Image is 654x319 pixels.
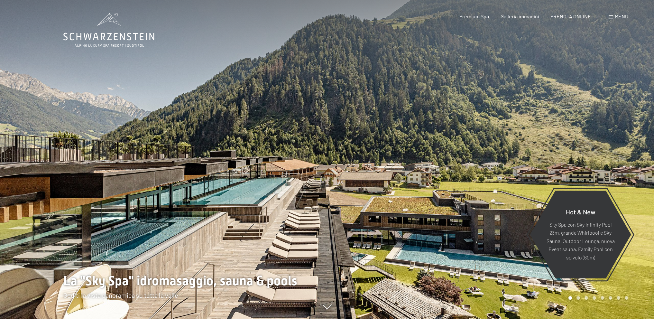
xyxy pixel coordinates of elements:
div: Carousel Page 8 [625,296,628,300]
p: Sky Spa con Sky infinity Pool 23m, grande Whirlpool e Sky Sauna, Outdoor Lounge, nuova Event saun... [546,220,615,261]
div: Carousel Pagination [566,296,628,300]
div: Carousel Page 5 [601,296,604,300]
a: PRENOTA ONLINE [550,13,591,19]
div: Carousel Page 7 [617,296,620,300]
a: Hot & New Sky Spa con Sky infinity Pool 23m, grande Whirlpool e Sky Sauna, Outdoor Lounge, nuova ... [530,190,631,279]
div: Carousel Page 6 [609,296,612,300]
div: Carousel Page 1 (Current Slide) [568,296,572,300]
span: Hot & New [566,208,595,215]
a: Premium Spa [459,13,489,19]
span: Menu [615,13,628,19]
div: Carousel Page 2 [576,296,580,300]
div: Carousel Page 3 [585,296,588,300]
div: Carousel Page 4 [593,296,596,300]
a: Galleria immagini [501,13,539,19]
